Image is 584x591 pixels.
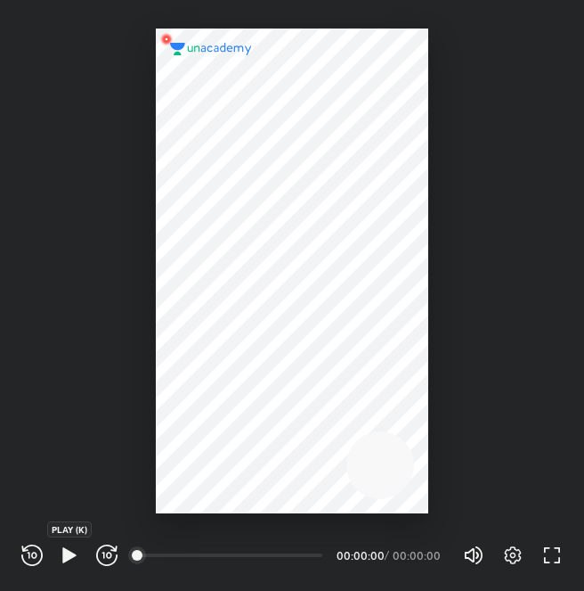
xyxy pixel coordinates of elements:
img: wMgqJGBwKWe8AAAAABJRU5ErkJggg== [156,29,177,50]
div: PLAY (K) [47,521,92,538]
img: logo.2a7e12a2.svg [170,43,252,55]
div: 00:00:00 [393,550,442,561]
div: 00:00:00 [337,550,381,561]
div: / [385,550,389,561]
